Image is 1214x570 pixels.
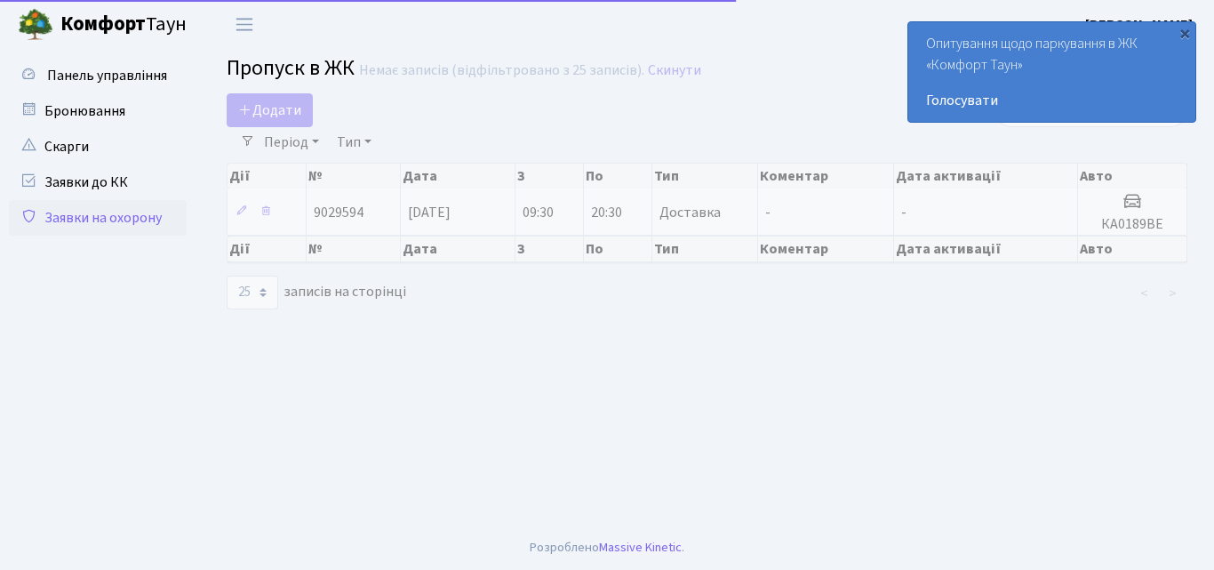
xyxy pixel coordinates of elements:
b: [PERSON_NAME] [1085,15,1193,35]
img: logo.png [18,7,53,43]
span: 9029594 [314,203,363,222]
th: № [307,164,401,189]
th: Дата активації [894,236,1077,262]
a: Тип [330,127,379,157]
th: З [515,164,584,189]
div: × [1176,24,1194,42]
b: Комфорт [60,10,146,38]
th: Дії [228,164,307,189]
a: [PERSON_NAME] [1085,14,1193,36]
span: Додати [238,100,301,120]
span: 20:30 [591,203,622,222]
th: Дата [401,164,515,189]
a: Massive Kinetic [599,538,682,557]
a: Бронювання [9,93,187,129]
th: Тип [652,236,759,262]
button: Переключити навігацію [222,10,267,39]
div: Розроблено . [530,538,684,558]
select: записів на сторінці [227,276,278,309]
th: Коментар [758,164,894,189]
th: По [584,164,652,189]
div: Опитування щодо паркування в ЖК «Комфорт Таун» [908,22,1195,122]
th: Дата активації [894,164,1077,189]
span: [DATE] [408,203,451,222]
a: Панель управління [9,58,187,93]
th: Коментар [758,236,894,262]
th: Авто [1078,236,1187,262]
a: Додати [227,93,313,127]
label: записів на сторінці [227,276,406,309]
th: Дії [228,236,307,262]
a: Скарги [9,129,187,165]
span: Панель управління [47,66,167,85]
th: Тип [652,164,759,189]
a: Голосувати [926,90,1178,111]
span: - [765,203,771,222]
span: Пропуск в ЖК [227,52,355,84]
th: З [515,236,584,262]
th: Дата [401,236,515,262]
a: Скинути [648,62,701,79]
span: Таун [60,10,187,40]
span: 09:30 [523,203,554,222]
div: Немає записів (відфільтровано з 25 записів). [359,62,644,79]
th: Авто [1078,164,1187,189]
th: № [307,236,401,262]
span: - [901,203,907,222]
a: Заявки на охорону [9,200,187,236]
a: Період [257,127,326,157]
a: Заявки до КК [9,165,187,200]
th: По [584,236,652,262]
span: Доставка [659,205,721,220]
h5: КА0189ВЕ [1085,216,1179,233]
